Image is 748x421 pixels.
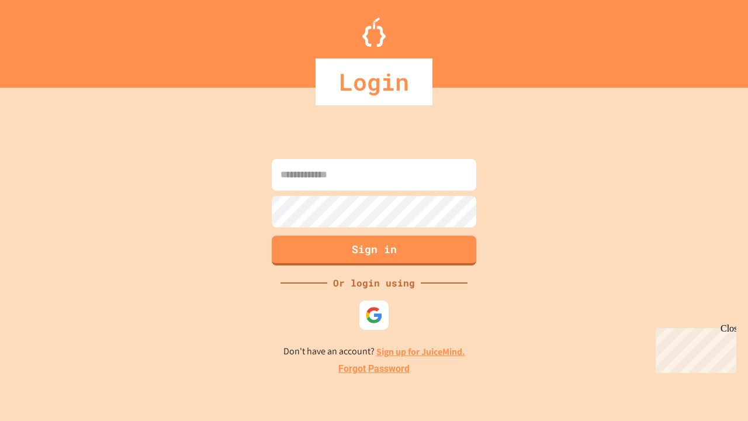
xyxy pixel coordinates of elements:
[316,58,432,105] div: Login
[272,236,476,265] button: Sign in
[365,306,383,324] img: google-icon.svg
[362,18,386,47] img: Logo.svg
[651,323,736,373] iframe: chat widget
[283,344,465,359] p: Don't have an account?
[327,276,421,290] div: Or login using
[376,346,465,358] a: Sign up for JuiceMind.
[5,5,81,74] div: Chat with us now!Close
[699,374,736,409] iframe: chat widget
[338,362,410,376] a: Forgot Password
